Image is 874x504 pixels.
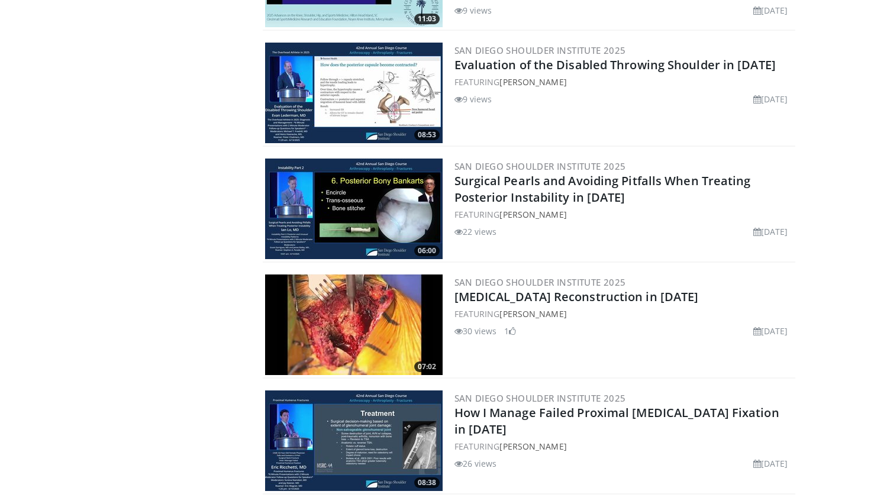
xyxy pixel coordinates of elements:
li: [DATE] [753,225,788,238]
li: 26 views [454,457,497,470]
a: Evaluation of the Disabled Throwing Shoulder in [DATE] [454,57,776,73]
div: FEATURING [454,76,793,88]
li: [DATE] [753,457,788,470]
a: [PERSON_NAME] [499,76,566,88]
a: [PERSON_NAME] [499,209,566,220]
a: 08:38 [265,390,443,491]
img: acec60d6-ee99-415c-8f35-ba1cd6fe6eb4.300x170_q85_crop-smart_upscale.jpg [265,390,443,491]
a: 06:00 [265,159,443,259]
li: 22 views [454,225,497,238]
span: 06:00 [414,245,440,256]
li: 30 views [454,325,497,337]
span: 11:03 [414,14,440,24]
a: 07:02 [265,274,443,375]
li: [DATE] [753,93,788,105]
img: 8da40159-3f46-487f-8061-b4b0a5e09087.300x170_q85_crop-smart_upscale.jpg [265,43,443,143]
a: [MEDICAL_DATA] Reconstruction in [DATE] [454,289,699,305]
li: 9 views [454,4,492,17]
a: [PERSON_NAME] [499,441,566,452]
span: 08:53 [414,130,440,140]
span: 07:02 [414,361,440,372]
li: 1 [504,325,516,337]
span: 08:38 [414,477,440,488]
li: 9 views [454,93,492,105]
img: 4d1f587c-b296-4420-8061-52b60a5149ee.300x170_q85_crop-smart_upscale.jpg [265,274,443,375]
div: FEATURING [454,440,793,453]
a: San Diego Shoulder Institute 2025 [454,160,626,172]
li: [DATE] [753,4,788,17]
div: FEATURING [454,308,793,320]
a: San Diego Shoulder Institute 2025 [454,276,626,288]
a: How I Manage Failed Proximal [MEDICAL_DATA] Fixation in [DATE] [454,405,779,437]
li: [DATE] [753,325,788,337]
a: Surgical Pearls and Avoiding Pitfalls When Treating Posterior Instability in [DATE] [454,173,751,205]
div: FEATURING [454,208,793,221]
a: [PERSON_NAME] [499,308,566,319]
a: 08:53 [265,43,443,143]
a: San Diego Shoulder Institute 2025 [454,44,626,56]
img: 7fb7841f-b9c7-40fb-b520-357b35b86482.300x170_q85_crop-smart_upscale.jpg [265,159,443,259]
a: San Diego Shoulder Institute 2025 [454,392,626,404]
